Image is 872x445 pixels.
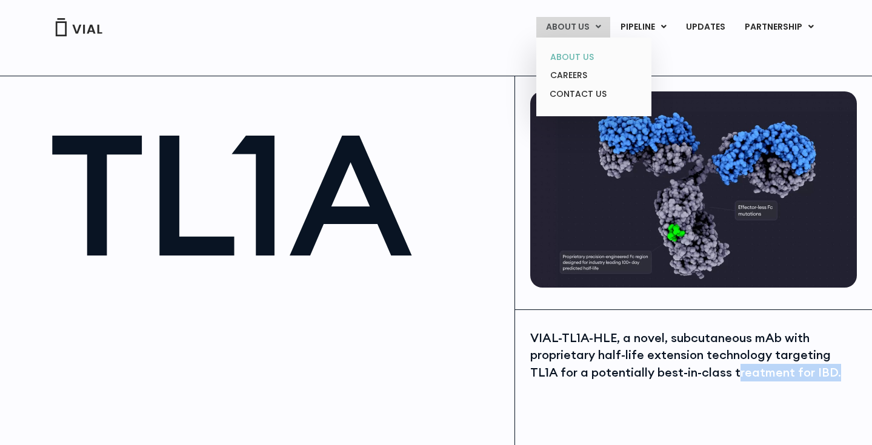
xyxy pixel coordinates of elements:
[541,66,647,85] a: CAREERS
[541,48,647,67] a: ABOUT US
[536,17,610,38] a: ABOUT USMenu Toggle
[530,91,857,288] img: TL1A antibody diagram.
[530,329,854,381] div: VIAL-TL1A-HLE, a novel, subcutaneous mAb with proprietary half-life extension technology targetin...
[55,18,103,36] img: Vial Logo
[49,110,502,279] h1: TL1A
[541,85,647,104] a: CONTACT US
[735,17,824,38] a: PARTNERSHIPMenu Toggle
[676,17,734,38] a: UPDATES
[611,17,676,38] a: PIPELINEMenu Toggle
